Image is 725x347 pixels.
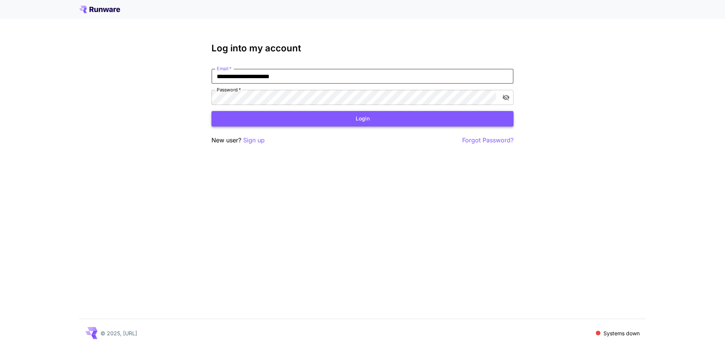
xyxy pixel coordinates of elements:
p: © 2025, [URL] [100,329,137,337]
button: Login [211,111,514,126]
button: toggle password visibility [499,91,513,104]
label: Email [217,65,231,72]
button: Forgot Password? [462,136,514,145]
label: Password [217,86,241,93]
p: Systems down [603,329,640,337]
button: Sign up [243,136,265,145]
h3: Log into my account [211,43,514,54]
p: New user? [211,136,265,145]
